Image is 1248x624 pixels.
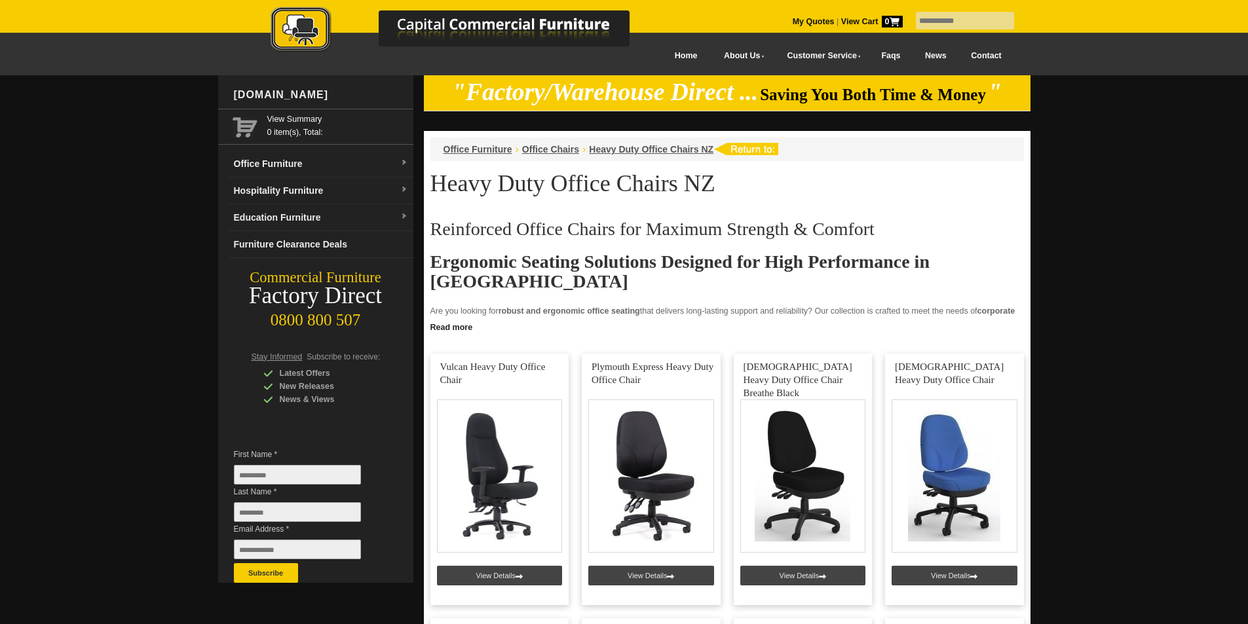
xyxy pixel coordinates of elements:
[713,143,778,155] img: return to
[234,563,298,583] button: Subscribe
[229,151,413,177] a: Office Furnituredropdown
[234,465,361,485] input: First Name *
[234,485,381,498] span: Last Name *
[452,79,758,105] em: "Factory/Warehouse Direct ...
[709,41,772,71] a: About Us
[882,16,903,28] span: 0
[424,318,1031,334] a: Click to read more
[218,287,413,305] div: Factory Direct
[839,17,902,26] a: View Cart0
[869,41,913,71] a: Faqs
[218,268,413,287] div: Commercial Furniture
[913,41,958,71] a: News
[263,380,388,393] div: New Releases
[229,204,413,231] a: Education Furnituredropdown
[760,86,986,103] span: Saving You Both Time & Money
[252,352,303,361] span: Stay Informed
[444,144,512,155] a: Office Furniture
[988,79,1002,105] em: "
[772,41,869,71] a: Customer Service
[229,231,413,258] a: Furniture Clearance Deals
[499,306,640,316] strong: robust and ergonomic office seating
[522,144,579,155] a: Office Chairs
[229,75,413,115] div: [DOMAIN_NAME]
[235,7,693,58] a: Capital Commercial Furniture Logo
[400,213,408,221] img: dropdown
[235,7,693,54] img: Capital Commercial Furniture Logo
[841,17,903,26] strong: View Cart
[229,177,413,204] a: Hospitality Furnituredropdown
[430,219,1024,239] h2: Reinforced Office Chairs for Maximum Strength & Comfort
[793,17,835,26] a: My Quotes
[516,143,519,156] li: ›
[263,367,388,380] div: Latest Offers
[582,143,586,156] li: ›
[267,113,408,126] a: View Summary
[263,393,388,406] div: News & Views
[267,113,408,137] span: 0 item(s), Total:
[234,540,361,559] input: Email Address *
[430,171,1024,196] h1: Heavy Duty Office Chairs NZ
[430,304,1024,344] p: Are you looking for that delivers long-lasting support and reliability? Our collection is crafted...
[400,186,408,194] img: dropdown
[218,304,413,329] div: 0800 800 507
[958,41,1013,71] a: Contact
[234,523,381,536] span: Email Address *
[430,251,930,291] strong: Ergonomic Seating Solutions Designed for High Performance in [GEOGRAPHIC_DATA]
[589,144,713,155] a: Heavy Duty Office Chairs NZ
[307,352,380,361] span: Subscribe to receive:
[234,448,381,461] span: First Name *
[234,502,361,522] input: Last Name *
[400,159,408,167] img: dropdown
